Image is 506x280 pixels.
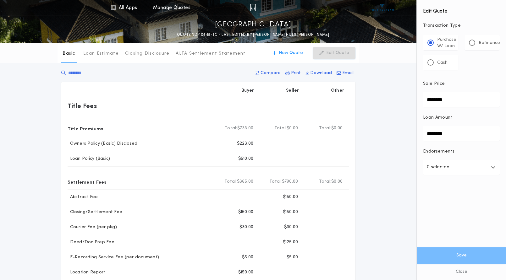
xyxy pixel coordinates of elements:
p: Title Premiums [68,123,103,133]
p: $150.00 [238,209,254,215]
p: New Quote [279,50,303,56]
p: Seller [286,88,299,94]
b: Total: [269,179,282,185]
p: ALTA Settlement Statement [176,51,245,57]
p: $125.00 [283,239,298,245]
p: QUOTE ND-10549-TC - LAST EDITED BY [PERSON_NAME] HILLS [PERSON_NAME] [177,32,329,38]
input: Sale Price [423,92,500,107]
p: Loan Policy (Basic) [68,156,110,162]
span: $790.00 [282,179,298,185]
button: Edit Quote [313,47,355,59]
p: Sale Price [423,81,445,87]
button: New Quote [266,47,309,59]
p: Loan Amount [423,115,453,121]
img: vs-icon [371,4,394,11]
p: Edit Quote [326,50,349,56]
img: img [250,4,256,11]
span: $733.00 [237,125,254,132]
p: 0 selected [427,164,449,171]
p: Abstract Fee [68,194,98,200]
button: Compare [254,67,283,79]
p: $150.00 [283,209,298,215]
b: Total: [224,179,237,185]
button: Close [417,264,506,280]
p: $30.00 [239,224,254,230]
span: $365.00 [237,179,254,185]
p: Location Report [68,269,106,276]
p: Settlement Fees [68,177,107,187]
span: $0.00 [331,125,343,132]
button: 0 selected [423,160,500,175]
p: Loan Estimate [83,51,119,57]
span: $0.00 [287,125,298,132]
p: $223.00 [237,141,254,147]
p: Refinance [479,40,500,46]
p: Basic [63,51,75,57]
p: Closing Disclosure [125,51,170,57]
b: Total: [225,125,237,132]
p: Deed/Doc Prep Fee [68,239,114,245]
p: $5.00 [287,254,298,261]
b: Total: [319,125,332,132]
button: Download [304,67,334,79]
span: $0.00 [331,179,343,185]
p: Closing/Settlement Fee [68,209,123,215]
p: Buyer [241,88,254,94]
p: Courier Fee (per pkg) [68,224,117,230]
p: Title Fees [68,101,97,111]
p: $30.00 [284,224,298,230]
input: Loan Amount [423,126,500,141]
p: Compare [261,70,281,76]
p: Purchase W/ Loan [437,37,456,49]
p: Email [342,70,354,76]
p: Download [310,70,332,76]
p: $150.00 [238,269,254,276]
p: Transaction Type [423,23,500,29]
h4: Edit Quote [423,4,500,15]
p: $5.00 [242,254,253,261]
b: Total: [319,179,332,185]
p: Print [291,70,301,76]
button: Save [417,247,506,264]
p: $150.00 [283,194,298,200]
button: Print [283,67,303,79]
p: E-Recording Service Fee (per document) [68,254,159,261]
p: Other [331,88,344,94]
p: $510.00 [238,156,254,162]
p: Endorsements [423,148,500,155]
p: [GEOGRAPHIC_DATA] [215,20,291,30]
button: Email [335,67,355,79]
b: Total: [274,125,287,132]
p: Cash [437,60,448,66]
p: Owners Policy (Basic) Disclosed [68,141,138,147]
